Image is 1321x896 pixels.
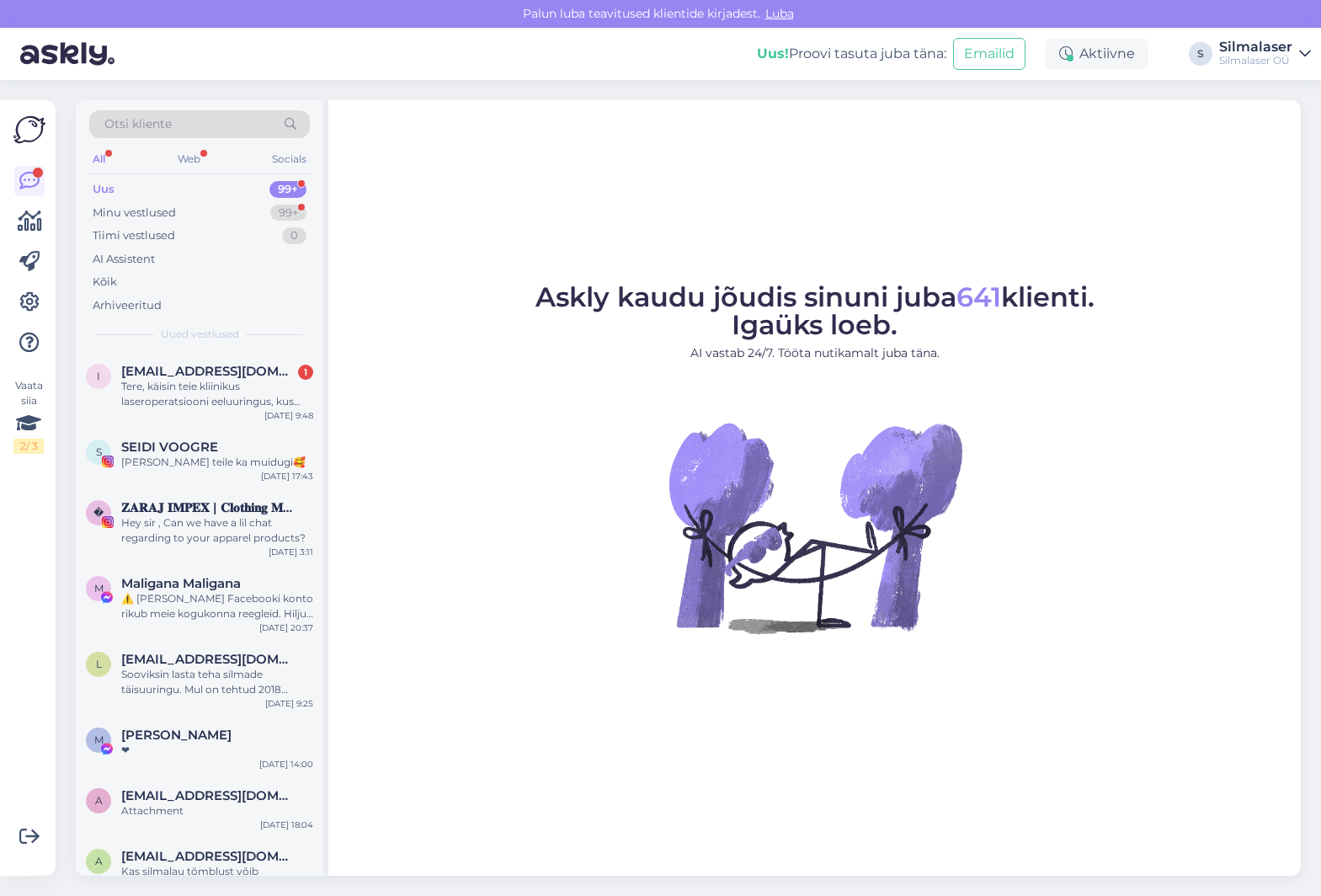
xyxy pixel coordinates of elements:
div: [DATE] 9:48 [264,409,313,422]
span: SEIDI VOOGRE [121,440,218,455]
span: Askly kaudu jõudis sinuni juba klienti. Igaüks loeb. [535,280,1095,341]
span: Uued vestlused [161,327,239,342]
div: [DATE] 18:04 [260,819,313,831]
div: Tiimi vestlused [93,227,175,244]
div: 2 / 3 [13,439,44,454]
div: ⚠️ [PERSON_NAME] Facebooki konto rikub meie kogukonna reegleid. Hiljuti on meie süsteem saanud ka... [121,591,313,621]
div: Uus [93,181,115,198]
div: Socials [269,148,310,170]
div: [PERSON_NAME] teile ka muidugi🥰 [121,455,313,470]
span: Maligana Maligana [121,576,241,591]
div: ❤ [121,743,313,758]
span: M [94,733,104,746]
p: AI vastab 24/7. Tööta nutikamalt juba täna. [535,344,1095,362]
div: Sooviksin lasta teha silmade täisuuringu. Mul on tehtud 2018 mõlemale silmale kaeoperatsioon Silm... [121,667,313,697]
div: Kas silmalau tõmblust võib põhjustada meninginoom ( kasvaja silmanarvi piirkonnas)? [121,864,313,894]
div: Silmalaser [1219,40,1292,54]
button: Emailid [953,38,1025,70]
span: lindakolk47@hotmail.com [121,652,296,667]
span: a [95,855,103,867]
span: M [94,582,104,595]
span: Otsi kliente [104,115,172,133]
span: l [96,658,102,670]
span: 𝐙𝐀𝐑𝐀𝐉 𝐈𝐌𝐏𝐄𝐗 | 𝐂𝐥𝐨𝐭𝐡𝐢𝐧𝐠 𝐌𝐚𝐧𝐮𝐟𝐚𝐜𝐭𝐮𝐫𝐞.. [121,500,296,515]
div: Hey sir , Can we have a lil chat regarding to your apparel products? [121,515,313,546]
div: 0 [282,227,306,244]
img: Askly Logo [13,114,45,146]
div: [DATE] 17:43 [261,470,313,483]
b: Uus! [757,45,789,61]
div: 1 [298,365,313,380]
div: AI Assistent [93,251,155,268]
div: Silmalaser OÜ [1219,54,1292,67]
span: Luba [760,6,799,21]
div: Arhiveeritud [93,297,162,314]
div: [DATE] 9:25 [265,697,313,710]
div: Vaata siia [13,378,44,454]
div: All [89,148,109,170]
span: Margot Mõisavald [121,728,232,743]
div: Attachment [121,803,313,819]
span: � [93,506,104,519]
span: 641 [956,280,1001,313]
span: amjokelafin@gmail.com [121,788,296,803]
img: No Chat active [663,376,967,679]
span: ivikameltsas@gmail.com [121,364,296,379]
div: 99+ [269,181,306,198]
div: Minu vestlused [93,205,176,221]
span: i [97,370,100,382]
a: SilmalaserSilmalaser OÜ [1219,40,1311,67]
div: Tere, käisin teie kliinikus laseroperatsiooni eeluuringus, kus selgus, et [PERSON_NAME] teha ei s... [121,379,313,409]
div: [DATE] 14:00 [259,758,313,771]
div: 99+ [270,205,306,221]
div: S [1189,42,1212,66]
div: Kõik [93,274,117,291]
span: S [96,445,102,458]
div: Aktiivne [1046,39,1148,69]
span: a [95,794,103,807]
span: arterin@gmail.com [121,849,296,864]
div: Web [174,148,204,170]
div: [DATE] 3:11 [269,546,313,558]
div: [DATE] 20:37 [259,621,313,634]
div: Proovi tasuta juba täna: [757,44,946,64]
